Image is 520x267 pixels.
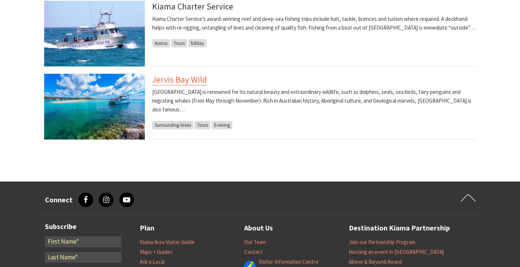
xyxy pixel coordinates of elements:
[171,39,187,47] span: Tours
[140,222,154,234] a: Plan
[349,258,402,266] a: Above & Beyond Award
[152,1,233,12] a: Kiama Charter Service
[349,239,415,246] a: Join our Partnership Program
[194,121,211,129] span: Tours
[244,248,263,256] a: Contact
[45,222,122,231] h3: Subscribe
[349,248,444,256] a: Hosting an event in [GEOGRAPHIC_DATA]
[188,39,207,47] span: fullday
[244,222,273,234] a: About Us
[349,222,450,234] a: Destination Kiama Partnership
[45,236,122,247] input: First Name*
[152,39,170,47] span: Kiama
[244,239,266,246] a: Our Team
[45,252,122,263] input: Last Name*
[212,121,232,129] span: Evening
[44,1,145,66] img: Fishing charters aboard Kostalota from Kiama
[259,258,319,266] a: Visitor Information Centre
[140,258,165,266] a: Ask a Local
[152,74,207,85] a: Jervis Bay Wild
[152,88,476,114] p: [GEOGRAPHIC_DATA] is renowned for its natural beauty and extraordinary wildlife, such as dolphins...
[44,74,145,140] img: Disabled Access Vessel
[152,15,476,32] p: Kiama Charter Service’s award-winning reef and deep-sea fishing trips include bait, tackle, licen...
[45,195,73,204] h3: Connect
[140,239,194,246] a: Kiama Area Visitor Guide
[140,248,173,256] a: Maps + Guides
[152,121,193,129] span: Surrounding Areas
